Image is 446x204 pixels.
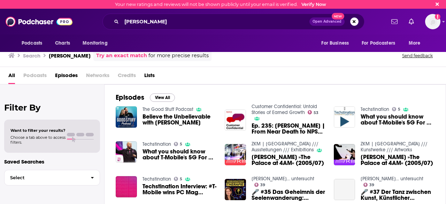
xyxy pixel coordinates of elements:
a: Jon Kessler »The Palace at 4AM« (2005/07) [252,154,325,166]
button: Send feedback [400,53,435,59]
a: Iraner Jones... untersucht [252,176,314,182]
a: 5 [392,107,401,111]
p: Saved Searches [4,158,100,165]
a: What you should know about T-Mobile's 5G For All push: Exec VP Jon Freier [143,149,216,160]
span: What you should know about T-Mobile's 5G For All push: Exec VP [PERSON_NAME] [143,149,216,160]
span: For Podcasters [362,38,395,48]
a: Believe the Unbelievable with Jon Freier [143,114,216,126]
span: Credits [118,70,136,84]
span: Networks [86,70,109,84]
a: Show notifications dropdown [389,16,400,28]
span: [PERSON_NAME] »The Palace at 4AM« (2005/07) [252,154,325,166]
svg: Email not verified [435,14,440,20]
span: Open Advanced [313,20,341,23]
img: What you should know about T-Mobile's 5G For All push: Exec VP Jon Freier [116,141,137,163]
a: The Good Stuff Podcast [143,106,193,112]
a: Jon Kessler »The Palace at 4AM« (2005/07) [361,154,435,166]
a: 53 [308,110,319,114]
a: What you should know about T-Mobile's 5G For All push: Exec VP Jon Freier [361,114,435,126]
a: Techstination [143,176,171,182]
span: For Business [321,38,349,48]
a: Ep. 235: Jon Freier | From Near Death to NPS Disrupter: T-Mobile’s Journey to Customer Leadership [252,123,325,135]
span: Monitoring [83,38,107,48]
span: Want to filter your results? [10,128,66,133]
button: Open AdvancedNew [309,17,345,26]
a: All [8,70,15,84]
a: Lists [144,70,155,84]
img: What you should know about T-Mobile's 5G For All push: Exec VP Jon Freier [334,106,355,128]
h2: Episodes [116,93,144,102]
img: Jon Kessler »The Palace at 4AM« (2005/07) [334,144,355,165]
span: More [409,38,421,48]
span: 39 [369,183,374,187]
span: Podcasts [23,70,47,84]
button: open menu [357,37,405,50]
button: Select [4,170,100,186]
a: 🎤 #37 Der Tanz zwischen Kunst, Künstlicher Intelligenz und krassen Stories | Snicklink [334,179,355,200]
button: open menu [17,37,51,50]
a: Customer Confidential: Untold Stories of Earned Growth [252,104,317,115]
img: Techstination Interview: #T-Mobile wins PC Mag accolades -offers travel benefits [116,176,137,197]
img: Podchaser - Follow, Share and Rate Podcasts [6,15,72,28]
a: Episodes [55,70,78,84]
a: 5 [174,142,183,146]
span: What you should know about T-Mobile's 5G For All push: Exec VP [PERSON_NAME] [361,114,435,126]
span: Choose a tab above to access filters. [10,135,66,145]
button: open menu [404,37,429,50]
a: 5 [174,177,183,181]
span: 🎤 #35 Das Geheimnis der Seelenwanderung: Erfahrungen mit Reinkarnation | [PERSON_NAME] [252,189,325,201]
span: 5 [180,177,182,181]
img: Ep. 235: Jon Freier | From Near Death to NPS Disrupter: T-Mobile’s Journey to Customer Leadership [225,109,246,131]
div: Your new ratings and reviews will not be shown publicly until your email is verified. [115,2,326,7]
span: Logged in as jbarbour [425,14,440,29]
a: Believe the Unbelievable with Jon Freier [116,106,137,128]
span: 5 [180,143,182,146]
a: Techstination [361,106,389,112]
a: 🎤 #37 Der Tanz zwischen Kunst, Künstlicher Intelligenz und krassen Stories | Snicklink [361,189,435,201]
span: 5 [398,108,400,111]
span: Podcasts [22,38,42,48]
button: open menu [316,37,357,50]
span: Select [5,175,85,180]
span: Believe the Unbelievable with [PERSON_NAME] [143,114,216,126]
div: Search podcasts, credits, & more... [102,14,364,30]
button: View All [150,93,175,102]
a: ZKM | Karlsruhe /// Kunstwerke /// Artworks [361,141,428,153]
a: 39 [363,183,375,187]
a: Charts [51,37,74,50]
h3: [PERSON_NAME] [49,52,91,59]
img: User Profile [425,14,440,29]
a: Techstination Interview: #T-Mobile wins PC Mag accolades -offers travel benefits [143,183,216,195]
h2: Filter By [4,103,100,113]
a: EpisodesView All [116,93,175,102]
input: Search podcasts, credits, & more... [122,16,309,27]
span: 53 [314,111,318,114]
a: Verify Now [301,2,326,7]
a: 39 [254,183,266,187]
img: Jon Kessler »The Palace at 4AM« (2005/07) [225,144,246,165]
a: Iraner Jones... untersucht [361,176,423,182]
span: Ep. 235: [PERSON_NAME] | From Near Death to NPS Disrupter: T-Mobile’s Journey to Customer Leadership [252,123,325,135]
a: 🎤 #35 Das Geheimnis der Seelenwanderung: Erfahrungen mit Reinkarnation | Katrin Biewer-Guttbier [252,189,325,201]
span: 39 [260,183,265,187]
a: Show notifications dropdown [406,16,417,28]
img: 🎤 #35 Das Geheimnis der Seelenwanderung: Erfahrungen mit Reinkarnation | Katrin Biewer-Guttbier [225,179,246,200]
span: [PERSON_NAME] »The Palace at 4AM« (2005/07) [361,154,435,166]
span: for more precise results [148,52,209,60]
span: New [332,13,344,20]
h3: Search [23,52,40,59]
a: Try an exact match [96,52,147,60]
